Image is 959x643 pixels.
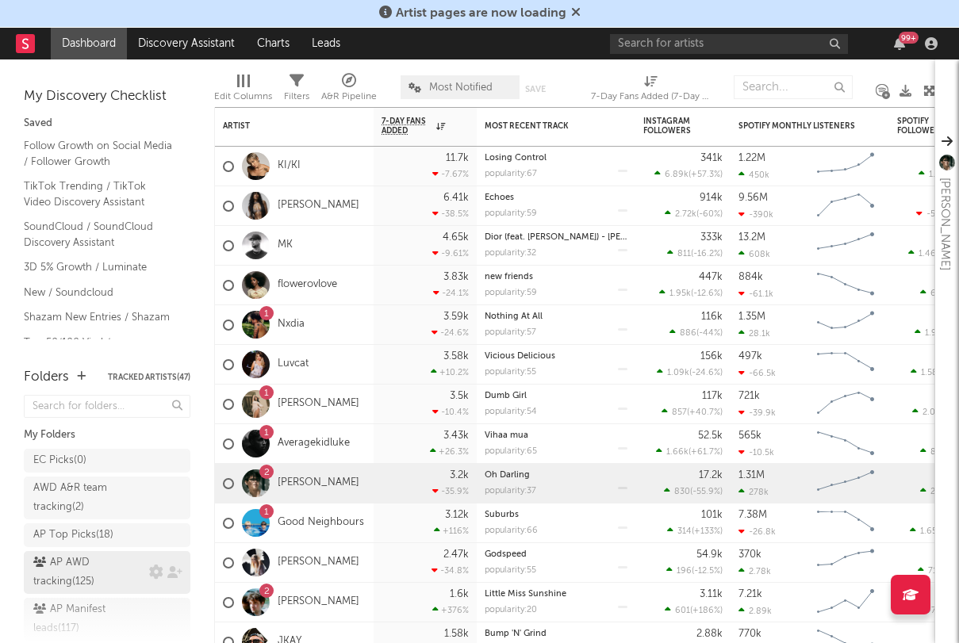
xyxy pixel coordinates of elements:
div: popularity: 54 [485,408,537,416]
div: ( ) [664,486,723,496]
div: My Folders [24,426,190,445]
span: -44 % [699,329,720,338]
div: 447k [699,272,723,282]
div: 1.35M [738,312,765,322]
div: ( ) [666,565,723,576]
div: AP Manifest leads ( 117 ) [33,600,145,638]
div: AP Top Picks ( 18 ) [33,526,113,545]
div: ( ) [665,209,723,219]
span: 811 [677,250,691,258]
a: Charts [246,28,301,59]
a: [PERSON_NAME] [278,595,359,609]
a: Suburbs [485,511,519,519]
div: 884k [738,272,763,282]
span: 1.98k [925,329,947,338]
a: [PERSON_NAME] [278,477,359,490]
svg: Chart title [810,186,881,226]
a: AP Manifest leads(117) [24,598,190,641]
div: new friends [485,273,627,281]
div: Suburbs [485,511,627,519]
div: ( ) [667,248,723,258]
a: Follow Growth on Social Media / Follower Growth [24,137,175,170]
input: Search... [734,75,853,99]
div: 3.5k [450,391,469,401]
span: +61.7 % [691,448,720,457]
svg: Chart title [810,503,881,543]
div: popularity: 66 [485,526,538,535]
div: Filters [284,87,309,106]
span: 830 [674,488,690,496]
svg: Chart title [810,266,881,305]
a: EC Picks(0) [24,449,190,473]
div: +116 % [434,526,469,536]
div: 3.43k [443,431,469,441]
div: [PERSON_NAME] [935,178,954,270]
svg: Chart title [810,583,881,622]
div: popularity: 37 [485,487,536,496]
input: Search for folders... [24,395,190,418]
input: Search for artists [610,34,848,54]
div: 54.9k [696,549,723,560]
div: Folders [24,368,69,387]
div: 1.31M [738,470,765,480]
span: -16.2 % [693,250,720,258]
div: popularity: 59 [485,209,537,218]
div: Instagram Followers [643,117,699,136]
a: Dior (feat. [PERSON_NAME]) - [PERSON_NAME] Peak Remix [485,233,727,242]
a: Leads [301,28,351,59]
div: 2.47k [443,549,469,560]
span: 1.09k [667,369,689,377]
span: -60 % [699,210,720,219]
div: EC Picks ( 0 ) [33,451,86,470]
button: Save [525,85,546,94]
div: Nothing At All [485,312,627,321]
div: 17.2k [699,470,723,480]
div: -38.5 % [432,209,469,219]
svg: Chart title [810,385,881,424]
span: -12.6 % [693,289,720,298]
div: -9.61 % [432,248,469,258]
div: Edit Columns [214,67,272,113]
div: -34.8 % [432,565,469,576]
div: -61.1k [738,289,773,299]
div: -390k [738,209,773,220]
div: +376 % [432,605,469,615]
span: 7-Day Fans Added [382,117,432,136]
svg: Chart title [810,147,881,186]
a: Oh Darling [485,471,530,480]
div: popularity: 55 [485,566,536,575]
div: 3.59k [443,312,469,322]
a: [PERSON_NAME] [278,556,359,569]
a: Top 50/100 Viral / Spotify/Apple Discovery Assistant [24,334,175,382]
span: 601 [675,607,690,615]
div: 608k [738,249,770,259]
svg: Chart title [810,345,881,385]
span: Most Notified [429,82,493,93]
button: Tracked Artists(47) [108,373,190,381]
div: Most Recent Track [485,121,604,131]
span: 2.72k [675,210,696,219]
div: 2.89k [738,606,772,616]
div: popularity: 32 [485,249,536,258]
div: +26.3 % [430,446,469,457]
div: ( ) [665,605,723,615]
a: KI/KI [278,159,301,173]
div: A&R Pipeline [321,67,377,113]
div: 7.21k [738,589,762,599]
a: New / Soundcloud [24,284,175,301]
a: MK [278,239,293,252]
span: 886 [680,329,696,338]
a: Shazam New Entries / Shazam [24,308,175,326]
div: My Discovery Checklist [24,87,190,106]
div: 1.22M [738,153,765,163]
span: 2.02k [923,408,945,417]
div: 3.83k [443,272,469,282]
div: Edit Columns [214,87,272,106]
div: Dior (feat. Chrystal) - Jordan Peak Remix [485,233,627,242]
div: Vihaa mua [485,431,627,440]
div: 7.38M [738,510,767,520]
span: 857 [672,408,687,417]
div: Filters [284,67,309,113]
div: -39.9k [738,408,776,418]
a: new friends [485,273,533,281]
